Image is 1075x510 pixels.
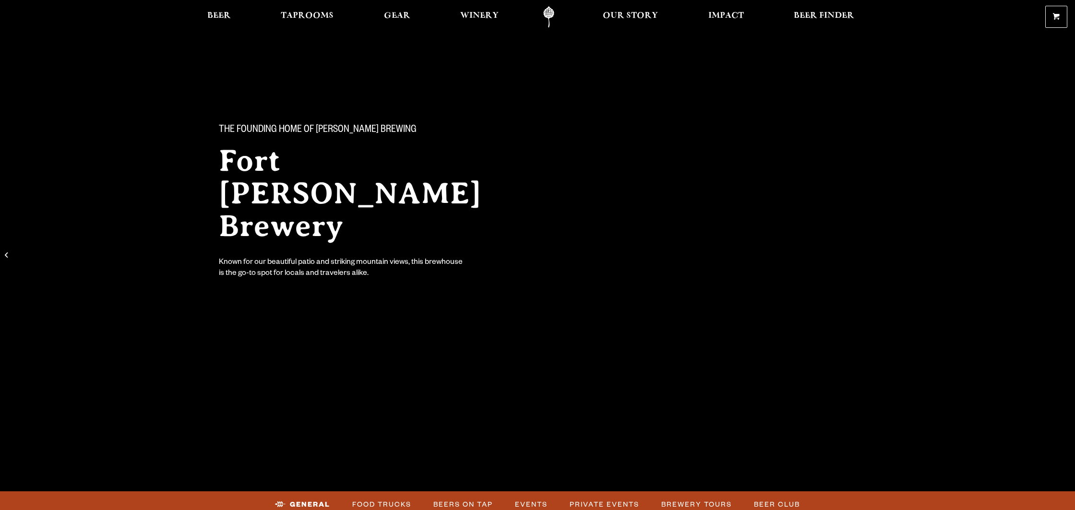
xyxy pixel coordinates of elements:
[219,144,518,242] h2: Fort [PERSON_NAME] Brewery
[378,6,417,28] a: Gear
[702,6,750,28] a: Impact
[454,6,505,28] a: Winery
[384,12,410,20] span: Gear
[201,6,237,28] a: Beer
[603,12,658,20] span: Our Story
[597,6,664,28] a: Our Story
[207,12,231,20] span: Beer
[460,12,499,20] span: Winery
[708,12,744,20] span: Impact
[281,12,334,20] span: Taprooms
[531,6,567,28] a: Odell Home
[219,258,465,280] div: Known for our beautiful patio and striking mountain views, this brewhouse is the go-to spot for l...
[788,6,860,28] a: Beer Finder
[275,6,340,28] a: Taprooms
[794,12,854,20] span: Beer Finder
[219,124,417,137] span: The Founding Home of [PERSON_NAME] Brewing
